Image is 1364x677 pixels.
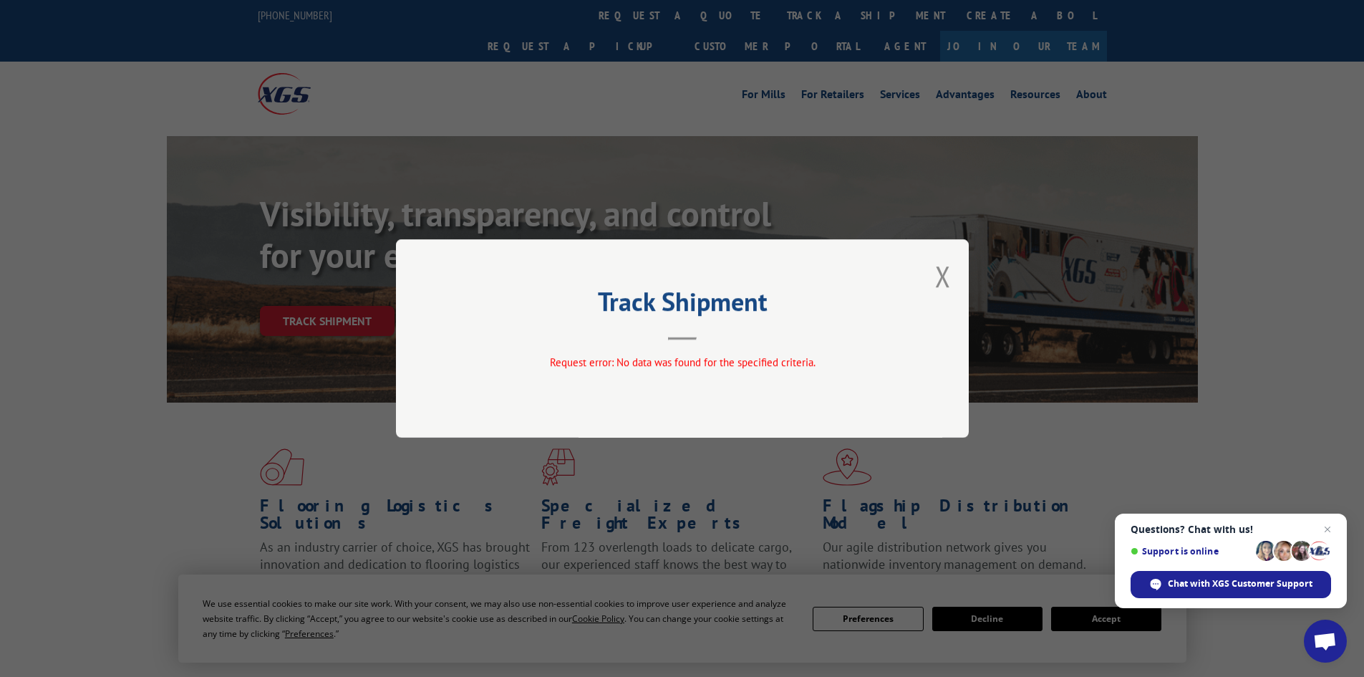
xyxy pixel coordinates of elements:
[935,257,951,295] button: Close modal
[1131,571,1331,598] div: Chat with XGS Customer Support
[549,355,815,369] span: Request error: No data was found for the specified criteria.
[1131,546,1251,557] span: Support is online
[1319,521,1336,538] span: Close chat
[1131,524,1331,535] span: Questions? Chat with us!
[1304,620,1347,663] div: Open chat
[1168,577,1312,590] span: Chat with XGS Customer Support
[468,292,897,319] h2: Track Shipment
